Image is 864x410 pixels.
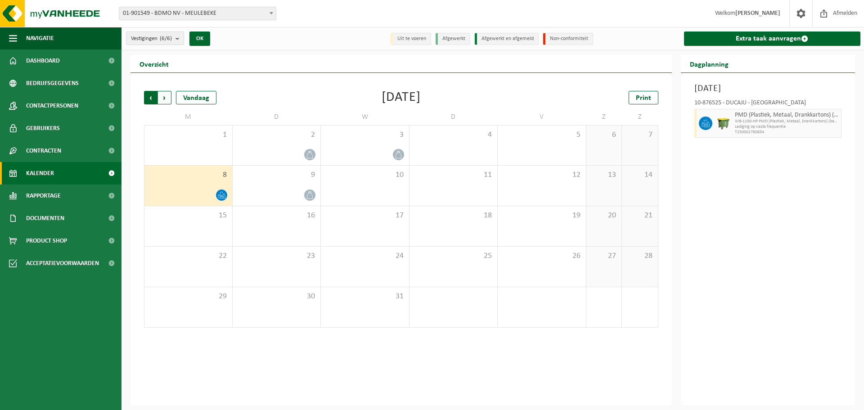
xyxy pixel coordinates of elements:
[26,252,99,275] span: Acceptatievoorwaarden
[26,117,60,140] span: Gebruikers
[26,207,64,230] span: Documenten
[189,32,210,46] button: OK
[629,91,658,104] a: Print
[735,124,839,130] span: Lediging op vaste frequentie
[591,251,617,261] span: 27
[622,109,658,125] td: Z
[694,82,842,95] h3: [DATE]
[144,91,157,104] span: Vorige
[149,130,228,140] span: 1
[414,211,493,221] span: 18
[636,95,651,102] span: Print
[237,211,316,221] span: 16
[26,95,78,117] span: Contactpersonen
[502,211,581,221] span: 19
[26,162,54,185] span: Kalender
[626,211,653,221] span: 21
[26,140,61,162] span: Contracten
[498,109,586,125] td: V
[409,109,498,125] td: D
[325,170,405,180] span: 10
[119,7,276,20] span: 01-901549 - BDMO NV - MEULEBEKE
[626,170,653,180] span: 14
[475,33,539,45] li: Afgewerkt en afgemeld
[149,170,228,180] span: 8
[149,251,228,261] span: 22
[26,50,60,72] span: Dashboard
[436,33,470,45] li: Afgewerkt
[684,32,861,46] a: Extra taak aanvragen
[325,292,405,302] span: 31
[126,32,184,45] button: Vestigingen(6/6)
[591,211,617,221] span: 20
[502,251,581,261] span: 26
[176,91,216,104] div: Vandaag
[325,130,405,140] span: 3
[325,211,405,221] span: 17
[130,55,178,72] h2: Overzicht
[502,130,581,140] span: 5
[26,185,61,207] span: Rapportage
[237,292,316,302] span: 30
[391,33,431,45] li: Uit te voeren
[717,117,730,130] img: WB-1100-HPE-GN-50
[694,100,842,109] div: 10-876525 - DUCAJU - [GEOGRAPHIC_DATA]
[237,251,316,261] span: 23
[149,292,228,302] span: 29
[626,251,653,261] span: 28
[591,170,617,180] span: 13
[735,10,780,17] strong: [PERSON_NAME]
[681,55,738,72] h2: Dagplanning
[735,119,839,124] span: WB-1100-HP PMD (Plastiek, Metaal, Drankkartons) (bedrijven)
[144,109,233,125] td: M
[414,170,493,180] span: 11
[158,91,171,104] span: Volgende
[26,27,54,50] span: Navigatie
[543,33,593,45] li: Non-conformiteit
[237,170,316,180] span: 9
[735,130,839,135] span: T250002780834
[414,251,493,261] span: 25
[325,251,405,261] span: 24
[502,170,581,180] span: 12
[237,130,316,140] span: 2
[382,91,421,104] div: [DATE]
[131,32,172,45] span: Vestigingen
[414,130,493,140] span: 4
[321,109,409,125] td: W
[586,109,622,125] td: Z
[149,211,228,221] span: 15
[735,112,839,119] span: PMD (Plastiek, Metaal, Drankkartons) (bedrijven)
[160,36,172,41] count: (6/6)
[26,72,79,95] span: Bedrijfsgegevens
[26,230,67,252] span: Product Shop
[626,130,653,140] span: 7
[233,109,321,125] td: D
[591,130,617,140] span: 6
